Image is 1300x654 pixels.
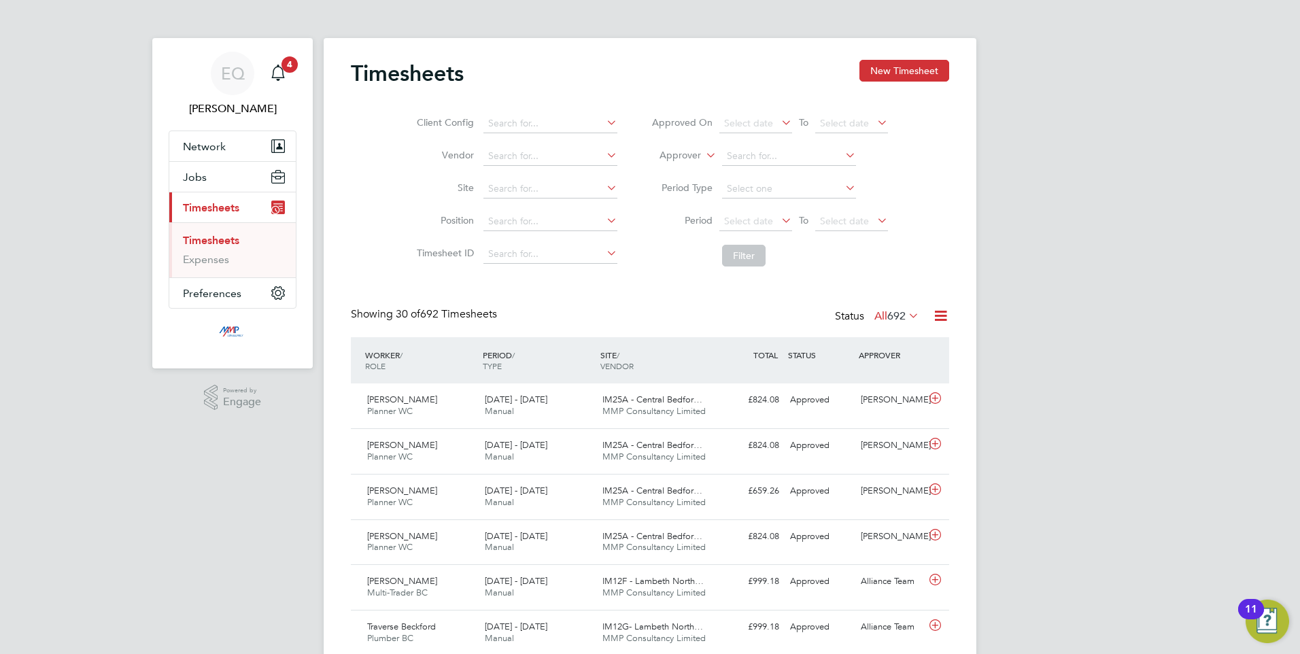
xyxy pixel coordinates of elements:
button: Preferences [169,278,296,308]
span: Engage [223,396,261,408]
div: Approved [785,570,855,593]
span: Preferences [183,287,241,300]
span: 692 Timesheets [396,307,497,321]
div: APPROVER [855,343,926,367]
label: Site [413,182,474,194]
span: Planner WC [367,451,413,462]
span: EQ [221,65,245,82]
button: Filter [722,245,766,266]
div: WORKER [362,343,479,378]
div: [PERSON_NAME] [855,389,926,411]
button: New Timesheet [859,60,949,82]
div: Approved [785,389,855,411]
label: Approved On [651,116,713,128]
div: Alliance Team [855,616,926,638]
span: Planner WC [367,405,413,417]
span: Select date [820,215,869,227]
span: 692 [887,309,906,323]
input: Search for... [483,179,617,199]
button: Timesheets [169,192,296,222]
a: 4 [264,52,292,95]
span: MMP Consultancy Limited [602,496,706,508]
span: Planner WC [367,541,413,553]
span: [DATE] - [DATE] [485,439,547,451]
button: Jobs [169,162,296,192]
a: Powered byEngage [204,385,262,411]
span: Multi-Trader BC [367,587,428,598]
span: Powered by [223,385,261,396]
span: MMP Consultancy Limited [602,405,706,417]
span: 4 [281,56,298,73]
span: Network [183,140,226,153]
input: Select one [722,179,856,199]
span: Manual [485,496,514,508]
div: Timesheets [169,222,296,277]
span: Select date [724,215,773,227]
div: £824.08 [714,526,785,548]
img: mmpconsultancy-logo-retina.png [213,322,252,344]
div: STATUS [785,343,855,367]
span: [PERSON_NAME] [367,394,437,405]
a: Timesheets [183,234,239,247]
input: Search for... [483,147,617,166]
div: PERIOD [479,343,597,378]
span: IM12G- Lambeth North… [602,621,703,632]
div: SITE [597,343,715,378]
div: Approved [785,480,855,502]
nav: Main navigation [152,38,313,368]
button: Open Resource Center, 11 new notifications [1246,600,1289,643]
span: [DATE] - [DATE] [485,394,547,405]
div: Approved [785,616,855,638]
input: Search for... [483,245,617,264]
span: Manual [485,451,514,462]
span: To [795,211,812,229]
span: [DATE] - [DATE] [485,530,547,542]
span: Jobs [183,171,207,184]
div: £659.26 [714,480,785,502]
label: All [874,309,919,323]
div: £999.18 [714,616,785,638]
span: MMP Consultancy Limited [602,632,706,644]
span: / [400,349,403,360]
span: Manual [485,541,514,553]
div: £824.08 [714,389,785,411]
span: MMP Consultancy Limited [602,541,706,553]
span: ROLE [365,360,386,371]
span: VENDOR [600,360,634,371]
div: Approved [785,434,855,457]
div: £999.18 [714,570,785,593]
span: [PERSON_NAME] [367,530,437,542]
span: [DATE] - [DATE] [485,621,547,632]
span: Timesheets [183,201,239,214]
span: Plumber BC [367,632,413,644]
input: Search for... [722,147,856,166]
span: IM25A - Central Bedfor… [602,439,702,451]
span: Planner WC [367,496,413,508]
h2: Timesheets [351,60,464,87]
div: [PERSON_NAME] [855,526,926,548]
label: Period [651,214,713,226]
label: Timesheet ID [413,247,474,259]
label: Vendor [413,149,474,161]
label: Client Config [413,116,474,128]
span: [DATE] - [DATE] [485,485,547,496]
span: / [617,349,619,360]
span: IM25A - Central Bedfor… [602,485,702,496]
span: [PERSON_NAME] [367,439,437,451]
input: Search for... [483,114,617,133]
label: Position [413,214,474,226]
span: MMP Consultancy Limited [602,451,706,462]
div: Approved [785,526,855,548]
span: / [512,349,515,360]
a: Go to home page [169,322,296,344]
div: Showing [351,307,500,322]
div: 11 [1245,609,1257,627]
label: Approver [640,149,701,162]
span: TOTAL [753,349,778,360]
span: To [795,114,812,131]
span: IM12F - Lambeth North… [602,575,704,587]
div: £824.08 [714,434,785,457]
div: Status [835,307,922,326]
label: Period Type [651,182,713,194]
span: IM25A - Central Bedfor… [602,530,702,542]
